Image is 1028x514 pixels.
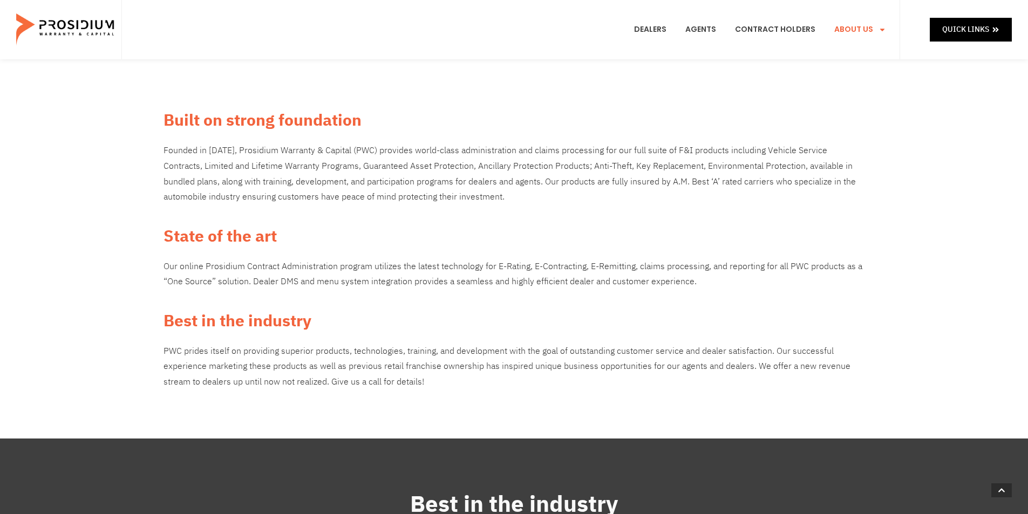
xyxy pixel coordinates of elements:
[942,23,989,36] span: Quick Links
[727,10,823,50] a: Contract Holders
[164,344,865,390] div: PWC prides itself on providing superior products, technologies, training, and development with th...
[164,259,865,290] p: Our online Prosidium Contract Administration program utilizes the latest technology for E-Rating,...
[164,224,865,248] h2: State of the art
[164,309,865,333] h2: Best in the industry
[164,108,865,132] h2: Built on strong foundation
[626,10,894,50] nav: Menu
[826,10,894,50] a: About Us
[626,10,675,50] a: Dealers
[930,18,1012,41] a: Quick Links
[677,10,724,50] a: Agents
[164,143,865,205] p: Founded in [DATE], Prosidium Warranty & Capital (PWC) provides world-class administration and cla...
